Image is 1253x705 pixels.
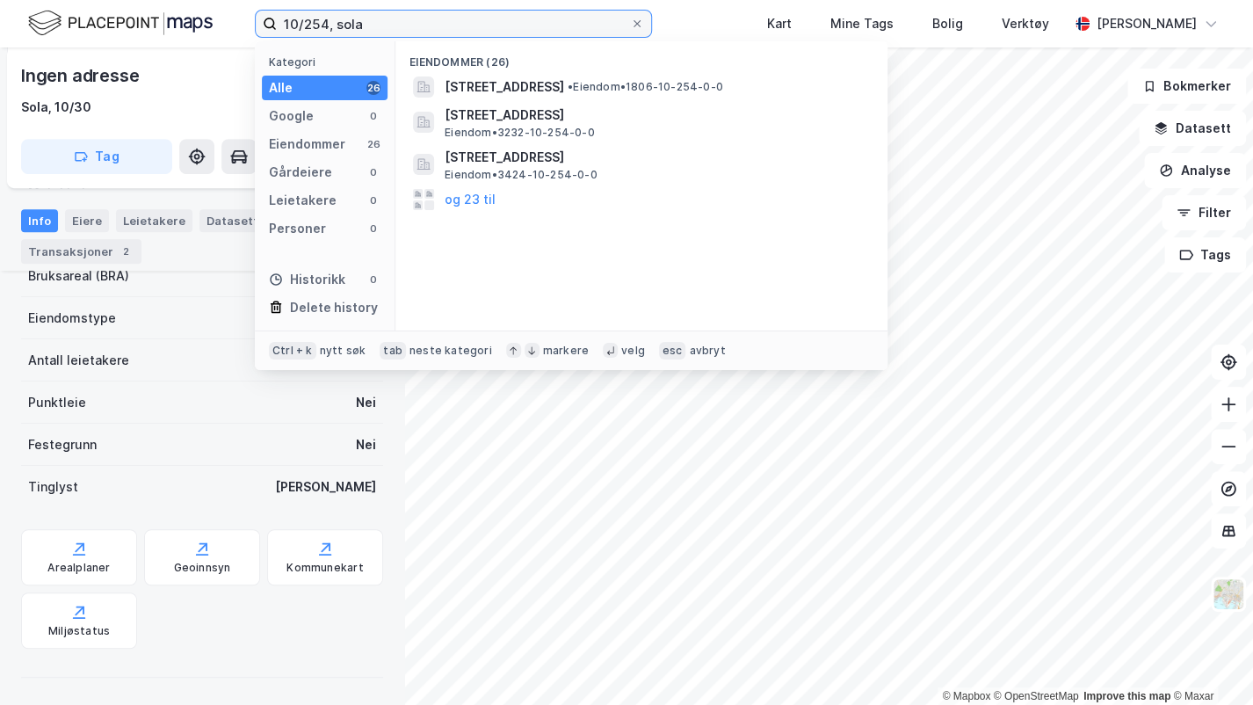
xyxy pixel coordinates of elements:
button: Datasett [1139,111,1246,146]
button: og 23 til [445,189,496,210]
button: Bokmerker [1127,69,1246,104]
div: Gårdeiere [269,162,332,183]
div: Festegrunn [28,434,97,455]
div: Personer [269,218,326,239]
div: esc [659,342,686,360]
span: [STREET_ADDRESS] [445,147,866,168]
div: avbryt [689,344,725,358]
a: Mapbox [942,690,990,702]
span: [STREET_ADDRESS] [445,105,866,126]
div: Punktleie [28,392,86,413]
span: [STREET_ADDRESS] [445,76,564,98]
span: Eiendom • 1806-10-254-0-0 [568,80,723,94]
button: Tags [1164,237,1246,273]
div: nytt søk [320,344,366,358]
div: Historikk [269,269,345,290]
span: Eiendom • 3424-10-254-0-0 [445,168,598,182]
div: Verktøy [1002,13,1049,34]
div: Eiendommer [269,134,345,155]
div: Tinglyst [28,476,78,498]
div: 26 [366,137,380,151]
div: Eiere [65,209,109,232]
div: 0 [366,222,380,236]
div: Nei [356,392,376,413]
div: Transaksjoner [21,239,141,264]
div: Sola, 10/30 [21,97,91,118]
div: Bruksareal (BRA) [28,265,129,287]
div: Alle [269,77,293,98]
a: Improve this map [1083,690,1170,702]
div: Ctrl + k [269,342,316,360]
button: Analyse [1144,153,1246,188]
div: Bolig [932,13,963,34]
div: Datasett [199,209,265,232]
span: Eiendom • 3232-10-254-0-0 [445,126,595,140]
div: Ingen adresse [21,62,142,90]
button: Tag [21,139,172,174]
div: Leietakere [116,209,192,232]
div: Info [21,209,58,232]
img: Z [1212,578,1245,611]
div: 0 [366,193,380,207]
div: Arealplaner [47,561,110,575]
div: Eiendommer (26) [395,41,887,73]
div: 0 [366,165,380,179]
input: Søk på adresse, matrikkel, gårdeiere, leietakere eller personer [277,11,630,37]
span: • [568,80,573,93]
div: Leietakere [269,190,337,211]
div: velg [621,344,645,358]
div: 0 [366,273,380,287]
img: logo.f888ab2527a4732fd821a326f86c7f29.svg [28,8,213,39]
div: Geoinnsyn [174,561,231,575]
iframe: Chat Widget [1165,621,1253,705]
div: Google [269,105,314,127]
div: Kategori [269,55,387,69]
div: Miljøstatus [48,624,110,638]
div: Delete history [290,297,378,318]
div: Eiendomstype [28,308,116,329]
div: Nei [356,434,376,455]
div: Kart [767,13,792,34]
div: 2 [117,243,134,260]
div: [PERSON_NAME] [1097,13,1197,34]
button: Filter [1162,195,1246,230]
div: 0 [366,109,380,123]
div: markere [543,344,589,358]
a: OpenStreetMap [994,690,1079,702]
div: Antall leietakere [28,350,129,371]
div: Kommunekart [286,561,363,575]
div: [PERSON_NAME] [275,476,376,498]
div: Mine Tags [830,13,894,34]
div: tab [380,342,406,360]
div: neste kategori [409,344,492,358]
div: 26 [366,81,380,95]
